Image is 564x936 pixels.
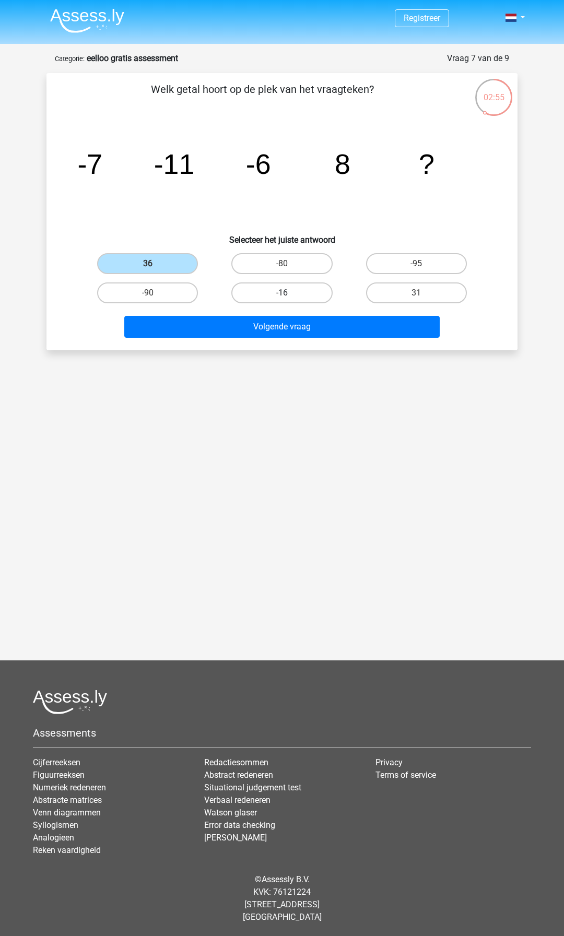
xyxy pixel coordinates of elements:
[204,820,275,830] a: Error data checking
[25,865,539,932] div: © KVK: 76121224 [STREET_ADDRESS] [GEOGRAPHIC_DATA]
[33,770,85,780] a: Figuurreeksen
[33,808,101,817] a: Venn diagrammen
[375,770,436,780] a: Terms of service
[419,148,434,180] tspan: ?
[97,282,198,303] label: -90
[262,874,310,884] a: Assessly B.V.
[55,55,85,63] small: Categorie:
[33,833,74,843] a: Analogieen
[231,253,332,274] label: -80
[77,148,102,180] tspan: -7
[63,227,501,245] h6: Selecteer het juiste antwoord
[204,770,273,780] a: Abstract redeneren
[63,81,462,113] p: Welk getal hoort op de plek van het vraagteken?
[33,845,101,855] a: Reken vaardigheid
[366,253,467,274] label: -95
[97,253,198,274] label: 36
[204,833,267,843] a: [PERSON_NAME]
[447,52,509,65] div: Vraag 7 van de 9
[33,757,80,767] a: Cijferreeksen
[366,282,467,303] label: 31
[335,148,350,180] tspan: 8
[375,757,403,767] a: Privacy
[231,282,332,303] label: -16
[204,757,268,767] a: Redactiesommen
[33,690,107,714] img: Assessly logo
[204,783,301,792] a: Situational judgement test
[404,13,440,23] a: Registreer
[33,795,102,805] a: Abstracte matrices
[87,53,178,63] strong: eelloo gratis assessment
[204,808,257,817] a: Watson glaser
[33,820,78,830] a: Syllogismen
[124,316,440,338] button: Volgende vraag
[50,8,124,33] img: Assessly
[154,148,195,180] tspan: -11
[33,727,531,739] h5: Assessments
[204,795,271,805] a: Verbaal redeneren
[33,783,106,792] a: Numeriek redeneren
[474,78,513,104] div: 02:55
[246,148,271,180] tspan: -6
